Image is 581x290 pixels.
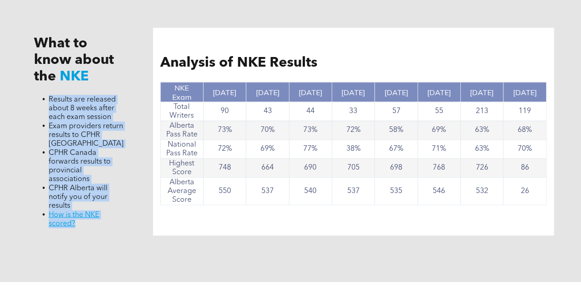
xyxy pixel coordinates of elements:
[375,120,417,139] td: 58%
[160,177,203,205] td: Alberta Average Score
[289,158,332,177] td: 690
[417,139,460,158] td: 71%
[203,177,246,205] td: 550
[332,158,374,177] td: 705
[460,120,503,139] td: 63%
[332,177,374,205] td: 537
[503,102,546,120] td: 119
[503,139,546,158] td: 70%
[203,102,246,120] td: 90
[160,158,203,177] td: Highest Score
[203,120,246,139] td: 73%
[60,69,89,83] span: NKE
[289,139,332,158] td: 77%
[503,82,546,102] th: [DATE]
[375,102,417,120] td: 57
[417,120,460,139] td: 69%
[375,158,417,177] td: 698
[203,158,246,177] td: 748
[160,56,317,69] span: Analysis of NKE Results
[375,82,417,102] th: [DATE]
[503,158,546,177] td: 86
[246,139,289,158] td: 69%
[332,139,374,158] td: 38%
[246,82,289,102] th: [DATE]
[246,102,289,120] td: 43
[49,96,116,120] span: Results are released about 8 weeks after each exam session
[503,177,546,205] td: 26
[160,120,203,139] td: Alberta Pass Rate
[49,184,107,209] span: CPHR Alberta will notify you of your results
[332,102,374,120] td: 33
[49,149,111,182] span: CPHR Canada forwards results to provincial associations
[289,120,332,139] td: 73%
[503,120,546,139] td: 68%
[460,158,503,177] td: 726
[289,102,332,120] td: 44
[460,177,503,205] td: 532
[460,102,503,120] td: 213
[460,82,503,102] th: [DATE]
[203,82,246,102] th: [DATE]
[34,36,114,83] span: What to know about the
[160,102,203,120] td: Total Writers
[375,177,417,205] td: 535
[417,82,460,102] th: [DATE]
[246,120,289,139] td: 70%
[289,177,332,205] td: 540
[417,158,460,177] td: 768
[417,177,460,205] td: 546
[160,82,203,102] th: NKE Exam
[375,139,417,158] td: 67%
[203,139,246,158] td: 72%
[160,139,203,158] td: National Pass Rate
[417,102,460,120] td: 55
[246,177,289,205] td: 537
[49,211,99,227] a: How is the NKE scored?
[246,158,289,177] td: 664
[49,122,124,147] span: Exam providers return results to CPHR [GEOGRAPHIC_DATA]
[289,82,332,102] th: [DATE]
[332,120,374,139] td: 72%
[332,82,374,102] th: [DATE]
[460,139,503,158] td: 63%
